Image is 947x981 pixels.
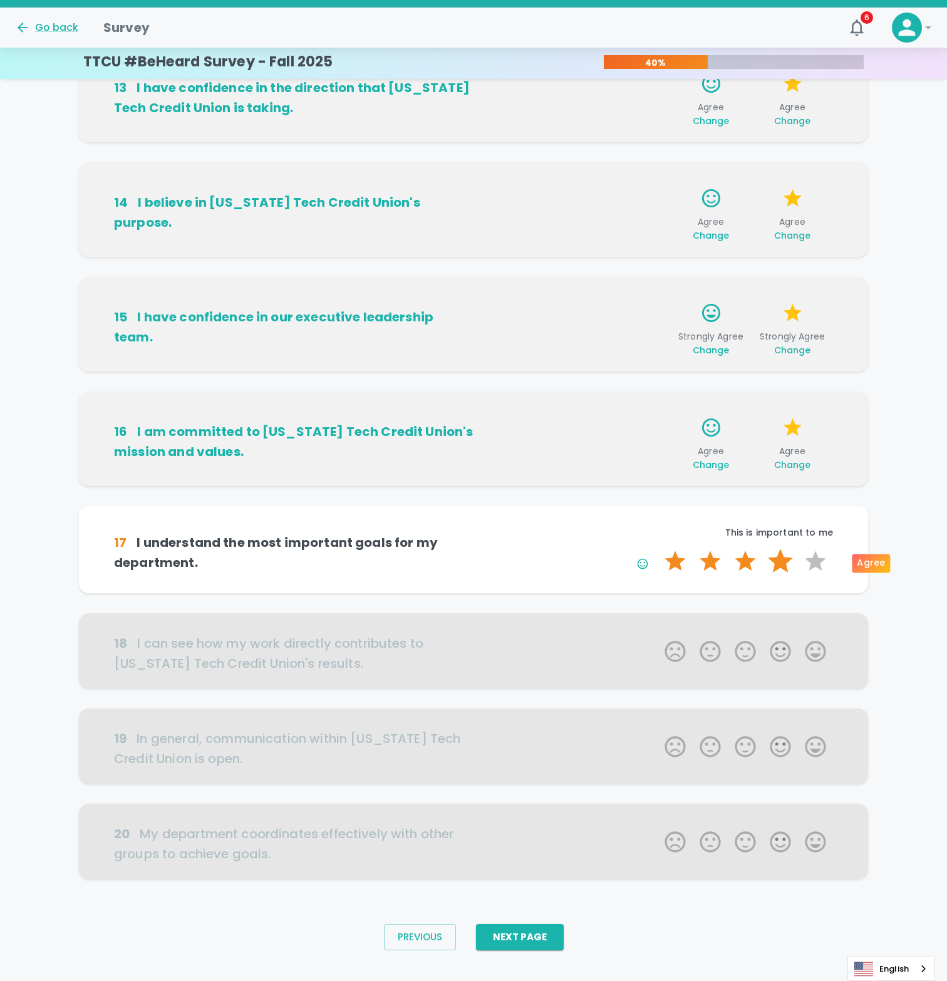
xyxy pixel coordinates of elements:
[847,957,934,981] aside: Language selected: English
[114,307,473,347] h6: I have confidence in our executive leadership team.
[757,445,828,471] span: Agree
[842,13,872,43] button: 6
[114,192,128,212] div: 14
[604,56,708,69] p: 40%
[847,957,934,981] div: Language
[757,215,828,242] span: Agree
[476,924,564,950] button: Next Page
[693,459,730,471] span: Change
[675,445,747,471] span: Agree
[15,20,78,35] button: Go back
[114,532,127,553] div: 17
[757,330,828,356] span: Strongly Agree
[114,192,473,232] h6: I believe in [US_STATE] Tech Credit Union's purpose.
[774,115,811,127] span: Change
[103,18,150,38] h1: Survey
[114,307,127,327] div: 15
[693,344,730,356] span: Change
[114,78,127,98] div: 13
[83,53,333,71] h4: TTCU #BeHeard Survey - Fall 2025
[757,101,828,127] span: Agree
[384,924,456,950] button: Previous
[675,215,747,242] span: Agree
[693,229,730,242] span: Change
[114,78,473,118] h6: I have confidence in the direction that [US_STATE] Tech Credit Union is taking.
[774,344,811,356] span: Change
[774,459,811,471] span: Change
[114,532,473,573] h6: I understand the most important goals for my department.
[473,526,833,539] p: This is important to me
[861,11,873,24] span: 6
[675,330,747,356] span: Strongly Agree
[774,229,811,242] span: Change
[114,422,127,442] div: 16
[852,554,890,573] div: Agree
[848,957,934,980] a: English
[114,422,473,462] h6: I am committed to [US_STATE] Tech Credit Union's mission and values.
[675,101,747,127] span: Agree
[693,115,730,127] span: Change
